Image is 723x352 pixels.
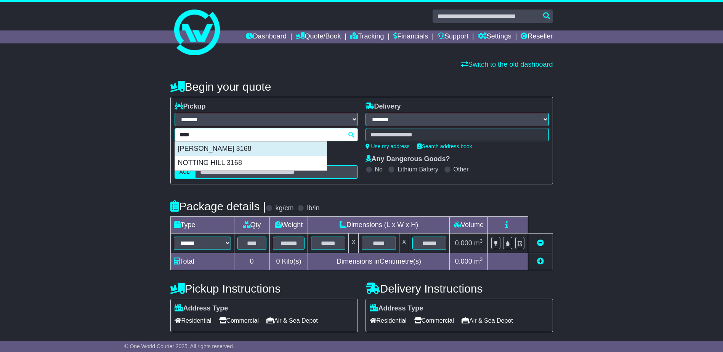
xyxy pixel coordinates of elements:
[308,253,450,270] td: Dimensions in Centimetre(s)
[170,200,266,213] h4: Package details |
[170,80,553,93] h4: Begin your quote
[170,253,234,270] td: Total
[175,165,196,179] label: AUD
[175,142,327,156] div: [PERSON_NAME] 3168
[417,143,472,149] a: Search address book
[175,315,212,326] span: Residential
[537,239,544,247] a: Remove this item
[275,204,293,213] label: kg/cm
[296,30,341,43] a: Quote/Book
[393,30,428,43] a: Financials
[375,166,383,173] label: No
[234,217,269,234] td: Qty
[219,315,259,326] span: Commercial
[269,253,308,270] td: Kilo(s)
[450,217,488,234] td: Volume
[370,315,407,326] span: Residential
[438,30,468,43] a: Support
[398,166,438,173] label: Lithium Battery
[480,238,483,244] sup: 3
[455,239,472,247] span: 0.000
[308,217,450,234] td: Dimensions (L x W x H)
[462,315,513,326] span: Air & Sea Depot
[266,315,318,326] span: Air & Sea Depot
[454,166,469,173] label: Other
[124,343,234,349] span: © One World Courier 2025. All rights reserved.
[269,217,308,234] td: Weight
[175,304,228,313] label: Address Type
[478,30,511,43] a: Settings
[366,155,450,163] label: Any Dangerous Goods?
[366,282,553,295] h4: Delivery Instructions
[474,239,483,247] span: m
[349,234,359,253] td: x
[521,30,553,43] a: Reseller
[480,256,483,262] sup: 3
[234,253,269,270] td: 0
[537,258,544,265] a: Add new item
[170,282,358,295] h4: Pickup Instructions
[170,217,234,234] td: Type
[474,258,483,265] span: m
[350,30,384,43] a: Tracking
[399,234,409,253] td: x
[366,102,401,111] label: Delivery
[414,315,454,326] span: Commercial
[370,304,423,313] label: Address Type
[175,102,206,111] label: Pickup
[461,61,553,68] a: Switch to the old dashboard
[366,143,410,149] a: Use my address
[276,258,280,265] span: 0
[455,258,472,265] span: 0.000
[307,204,319,213] label: lb/in
[246,30,287,43] a: Dashboard
[175,156,327,170] div: NOTTING HILL 3168
[175,128,358,141] typeahead: Please provide city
